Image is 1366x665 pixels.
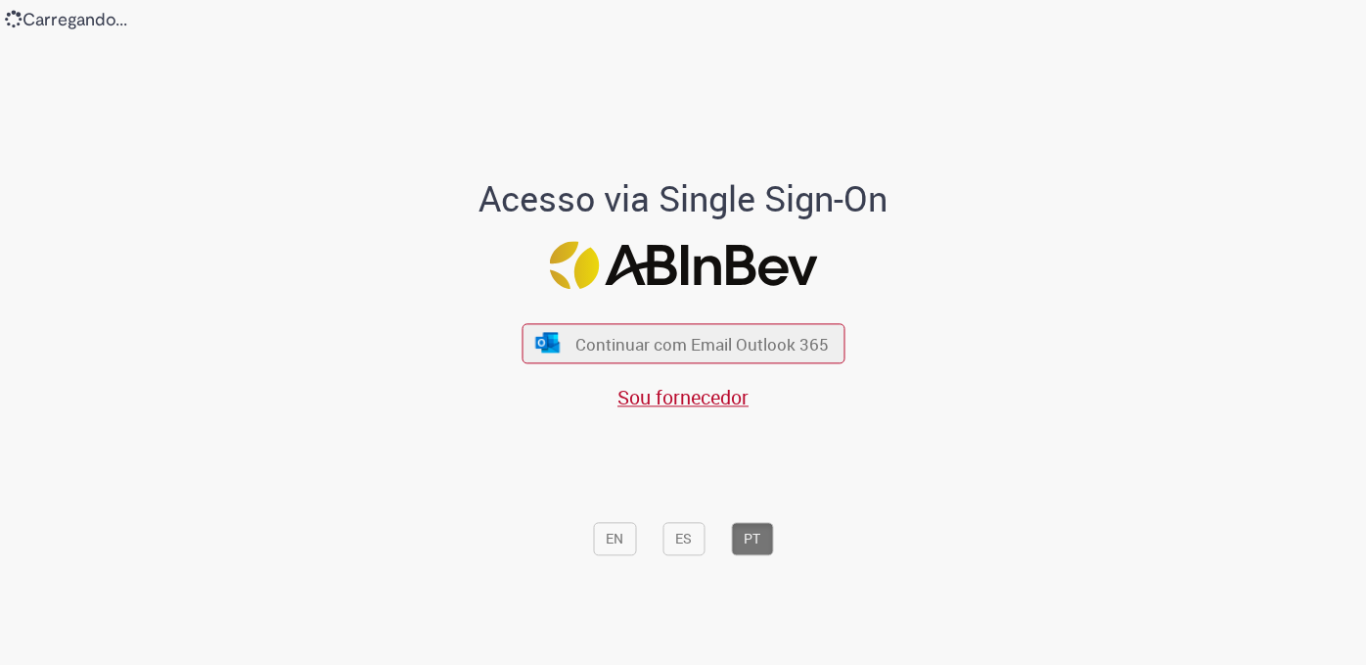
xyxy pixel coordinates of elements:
button: ES [662,522,705,555]
span: Continuar com Email Outlook 365 [575,332,829,355]
img: ícone Azure/Microsoft 360 [534,333,562,354]
img: Logo ABInBev [549,242,817,290]
a: Sou fornecedor [617,384,749,410]
button: ícone Azure/Microsoft 360 Continuar com Email Outlook 365 [522,323,844,363]
button: EN [593,522,636,555]
h1: Acesso via Single Sign-On [412,179,955,218]
button: PT [731,522,773,555]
